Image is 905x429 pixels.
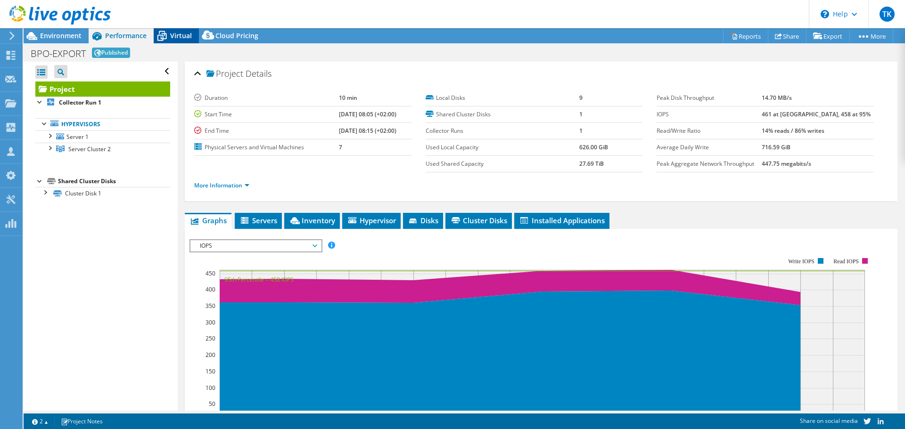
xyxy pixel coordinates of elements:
span: Server Cluster 2 [68,145,111,153]
label: Average Daily Write [657,143,762,152]
label: IOPS [657,110,762,119]
a: Cluster Disk 1 [35,187,170,199]
a: Share [768,29,806,43]
span: Environment [40,31,82,40]
svg: \n [821,10,829,18]
span: Virtual [170,31,192,40]
b: 14% reads / 86% writes [762,127,824,135]
text: 350 [206,302,215,310]
h1: BPO-EXPORT [31,49,86,58]
label: Peak Aggregate Network Throughput [657,159,762,169]
a: More Information [194,181,249,189]
text: 100 [206,384,215,392]
span: TK [880,7,895,22]
b: Collector Run 1 [59,98,101,106]
text: 450 [206,269,215,277]
label: Collector Runs [426,126,579,136]
span: Project [206,69,243,79]
b: 7 [339,143,342,151]
label: Start Time [194,110,339,119]
span: Published [92,48,130,58]
span: Servers [239,216,277,225]
b: 447.75 megabits/s [762,160,811,168]
text: Read IOPS [834,258,859,265]
span: Graphs [189,216,227,225]
text: 150 [206,367,215,375]
label: Local Disks [426,93,579,103]
span: Hypervisor [347,216,396,225]
a: Project Notes [54,415,109,427]
text: Write IOPS [788,258,814,265]
b: [DATE] 08:05 (+02:00) [339,110,396,118]
b: 1 [579,110,583,118]
span: Cloud Pricing [215,31,258,40]
text: 250 [206,334,215,342]
b: 626.00 GiB [579,143,608,151]
span: IOPS [195,240,316,251]
b: 716.59 GiB [762,143,790,151]
text: 50 [209,400,215,408]
b: 9 [579,94,583,102]
b: 14.70 MB/s [762,94,792,102]
a: More [849,29,893,43]
label: Physical Servers and Virtual Machines [194,143,339,152]
div: Shared Cluster Disks [58,176,170,187]
span: Server 1 [66,133,89,141]
label: Used Local Capacity [426,143,579,152]
span: Details [246,68,271,79]
text: 95th Percentile = 458 IOPS [224,275,294,283]
a: Server Cluster 2 [35,143,170,155]
span: Inventory [289,216,335,225]
text: 300 [206,318,215,326]
label: Duration [194,93,339,103]
b: [DATE] 08:15 (+02:00) [339,127,396,135]
label: Read/Write Ratio [657,126,762,136]
span: Share on social media [800,417,858,425]
a: Collector Run 1 [35,97,170,109]
a: Reports [723,29,768,43]
a: 2 [25,415,55,427]
text: 200 [206,351,215,359]
label: Peak Disk Throughput [657,93,762,103]
label: Used Shared Capacity [426,159,579,169]
label: End Time [194,126,339,136]
span: Disks [408,216,438,225]
text: 400 [206,285,215,293]
span: Performance [105,31,147,40]
span: Installed Applications [519,216,605,225]
a: Export [806,29,850,43]
label: Shared Cluster Disks [426,110,579,119]
b: 461 at [GEOGRAPHIC_DATA], 458 at 95% [762,110,871,118]
b: 1 [579,127,583,135]
a: Project [35,81,170,97]
b: 27.69 TiB [579,160,604,168]
a: Hypervisors [35,118,170,130]
a: Server 1 [35,130,170,143]
b: 10 min [339,94,357,102]
span: Cluster Disks [450,216,507,225]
